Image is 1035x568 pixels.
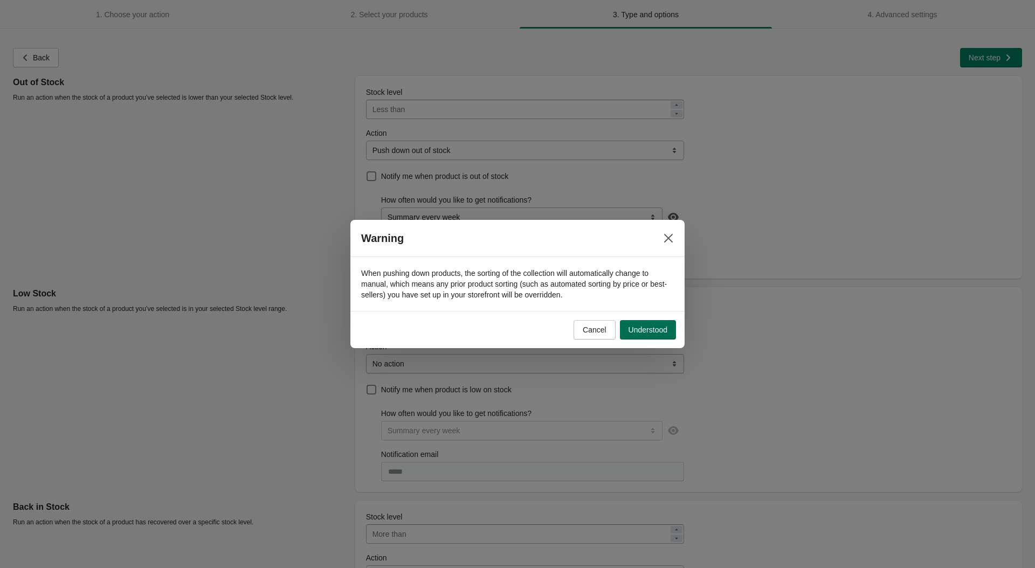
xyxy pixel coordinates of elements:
button: Understood [620,320,676,340]
p: When pushing down products, the sorting of the collection will automatically change to manual, wh... [361,268,674,300]
span: Understood [629,325,667,334]
button: Close [659,228,678,248]
span: Cancel [583,325,606,334]
button: Cancel [574,320,616,340]
h2: Warning [361,232,404,245]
